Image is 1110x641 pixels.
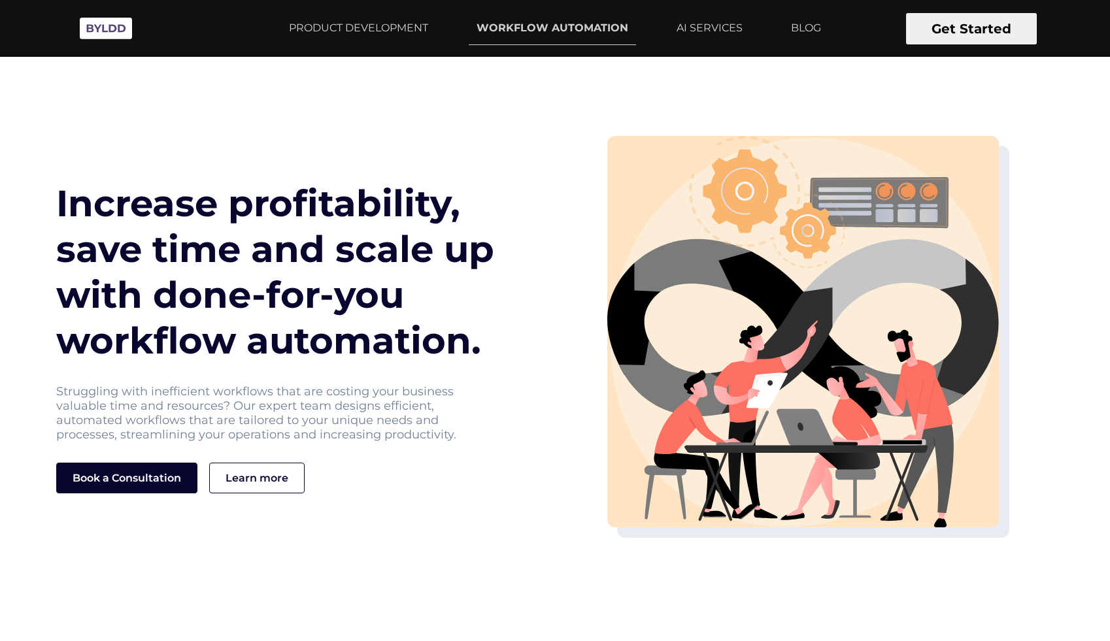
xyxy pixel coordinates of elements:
h1: Increase profitability, save time and scale up with done-for-you workflow automation. [56,180,503,363]
button: Get Started [906,13,1037,44]
a: AI SERVICES [669,12,750,44]
button: Book a Consultation [56,463,197,494]
p: Struggling with inefficient workflows that are costing your business valuable time and resources?... [56,384,458,442]
a: Learn more [209,463,305,494]
a: WORKFLOW AUTOMATION [469,12,636,45]
img: heroimg-svg [607,136,999,527]
a: BLOG [783,12,829,44]
a: PRODUCT DEVELOPMENT [281,12,436,44]
img: Byldd - Product Development Company [73,10,139,46]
